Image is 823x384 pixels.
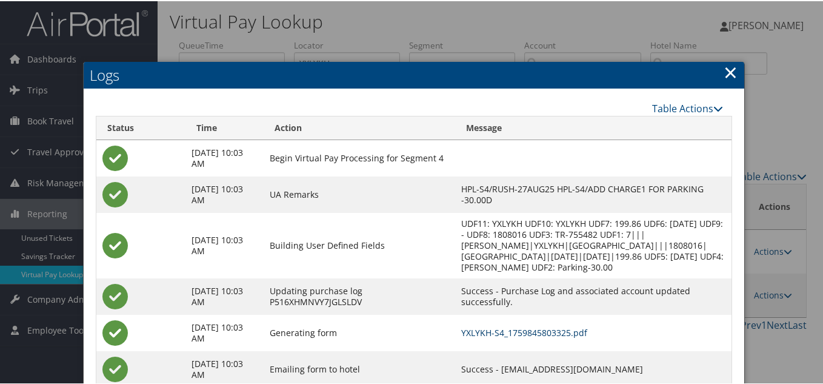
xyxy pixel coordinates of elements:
th: Time: activate to sort column ascending [185,115,264,139]
a: Table Actions [652,101,723,114]
td: Begin Virtual Pay Processing for Segment 4 [264,139,455,175]
td: [DATE] 10:03 AM [185,314,264,350]
th: Message: activate to sort column ascending [455,115,731,139]
a: Close [724,59,738,83]
td: [DATE] 10:03 AM [185,175,264,212]
h2: Logs [84,61,745,87]
td: Updating purchase log P516XHMNVY7JGLSLDV [264,277,455,314]
td: [DATE] 10:03 AM [185,139,264,175]
td: UA Remarks [264,175,455,212]
th: Action: activate to sort column ascending [264,115,455,139]
th: Status: activate to sort column ascending [96,115,185,139]
td: UDF11: YXLYKH UDF10: YXLYKH UDF7: 199.86 UDF6: [DATE] UDF9: - UDF8: 1808016 UDF3: TR-755482 UDF1:... [455,212,731,277]
td: HPL-S4/RUSH-27AUG25 HPL-S4/ADD CHARGE1 FOR PARKING -30.00D [455,175,731,212]
a: YXLYKH-S4_1759845803325.pdf [461,326,587,337]
td: [DATE] 10:03 AM [185,277,264,314]
td: [DATE] 10:03 AM [185,212,264,277]
td: Success - Purchase Log and associated account updated successfully. [455,277,731,314]
td: Generating form [264,314,455,350]
td: Building User Defined Fields [264,212,455,277]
